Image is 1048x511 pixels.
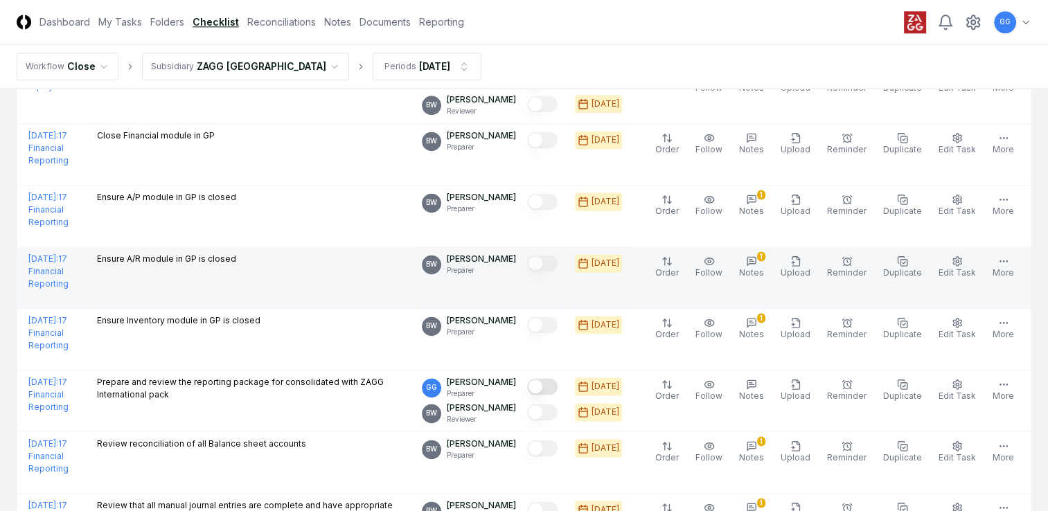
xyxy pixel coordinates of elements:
p: Ensure A/P module in GP is closed [97,191,236,204]
span: Follow [695,391,722,401]
button: GG [993,10,1018,35]
button: More [990,191,1017,220]
span: Upload [781,144,810,154]
p: Preparer [447,142,516,152]
button: Order [652,129,682,159]
span: Edit Task [939,206,976,216]
button: Edit Task [936,129,979,159]
button: Upload [778,376,813,405]
button: More [990,314,1017,343]
button: Mark complete [527,378,558,395]
button: Reminder [824,438,869,467]
span: [DATE] : [28,253,58,264]
button: Reminder [824,191,869,220]
span: BW [426,408,437,418]
span: Upload [781,329,810,339]
p: [PERSON_NAME] [447,438,516,450]
button: More [990,129,1017,159]
img: Logo [17,15,31,29]
span: GG [426,382,437,393]
a: [DATE]:17 Financial Reporting [28,253,69,289]
button: Mark complete [527,193,558,210]
span: Duplicate [883,206,922,216]
button: More [990,438,1017,467]
button: Order [652,191,682,220]
button: Reminder [824,376,869,405]
img: ZAGG logo [904,11,926,33]
button: 1Notes [736,438,767,467]
p: Preparer [447,204,516,214]
span: Edit Task [939,144,976,154]
span: Upload [781,267,810,278]
span: Follow [695,206,722,216]
button: 1Notes [736,314,767,343]
div: [DATE] [592,380,619,393]
span: Edit Task [939,267,976,278]
span: Duplicate [883,267,922,278]
a: Reporting [419,15,464,29]
span: Follow [695,452,722,463]
p: Preparer [447,450,516,460]
span: BW [426,321,437,331]
div: 1 [757,436,765,446]
div: Subsidiary [151,60,194,73]
div: [DATE] [592,406,619,418]
span: Reminder [827,452,867,463]
span: Notes [739,452,764,463]
span: [DATE] : [28,315,58,325]
p: Prepare and review the reporting package for consolidated with ZAGG International pack [97,376,411,401]
span: BW [426,197,437,208]
span: Follow [695,329,722,339]
span: Duplicate [883,329,922,339]
div: [DATE] [592,442,619,454]
button: Mark complete [527,316,558,333]
span: Duplicate [883,452,922,463]
button: Upload [778,129,813,159]
a: Documents [359,15,411,29]
button: Reminder [824,314,869,343]
nav: breadcrumb [17,53,481,80]
div: [DATE] [592,257,619,269]
a: [DATE]:17 Financial Reporting [28,130,69,165]
div: Workflow [26,60,64,73]
span: Notes [739,267,764,278]
a: Reconciliations [247,15,316,29]
button: Duplicate [880,314,925,343]
span: Duplicate [883,144,922,154]
span: Edit Task [939,329,976,339]
span: Reminder [827,329,867,339]
a: [DATE]:17 Financial Reporting [28,377,69,412]
button: Order [652,438,682,467]
span: [DATE] : [28,192,58,202]
span: Order [655,144,679,154]
button: Reminder [824,253,869,282]
button: 1Notes [736,191,767,220]
div: [DATE] [592,319,619,331]
button: Duplicate [880,129,925,159]
span: Edit Task [939,391,976,401]
div: 1 [757,313,765,323]
button: Follow [693,253,725,282]
button: Follow [693,314,725,343]
p: [PERSON_NAME] [447,129,516,142]
button: Periods[DATE] [373,53,481,80]
p: Ensure A/R module in GP is closed [97,253,236,265]
span: [DATE] : [28,130,58,141]
span: Order [655,206,679,216]
div: 1 [757,251,765,261]
button: Duplicate [880,438,925,467]
a: [DATE]:17 Financial Reporting [28,315,69,350]
button: Edit Task [936,376,979,405]
button: Order [652,253,682,282]
span: Duplicate [883,391,922,401]
button: Mark complete [527,96,558,112]
button: Mark complete [527,132,558,148]
button: Duplicate [880,191,925,220]
a: [DATE]:17 Financial Reporting [28,438,69,474]
span: [DATE] : [28,500,58,510]
div: [DATE] [592,134,619,146]
button: Reminder [824,129,869,159]
span: Order [655,267,679,278]
button: Mark complete [527,255,558,271]
span: Upload [781,206,810,216]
